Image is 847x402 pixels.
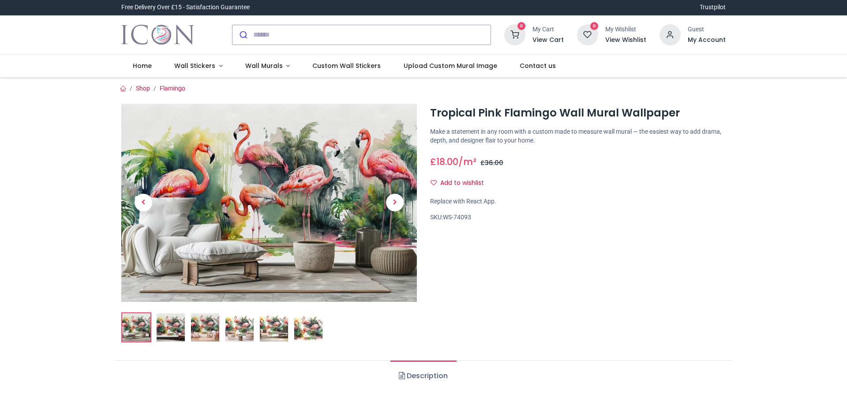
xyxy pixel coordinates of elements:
a: Description [390,361,456,391]
img: WS-74093-02 [157,313,185,342]
span: Next [386,194,404,211]
span: Upload Custom Mural Image [404,61,497,70]
span: 36.00 [485,158,503,167]
div: Guest [688,25,726,34]
a: Wall Murals [234,55,301,78]
a: Previous [121,133,165,272]
span: Home [133,61,152,70]
span: Previous [135,194,152,211]
div: Replace with React App. [430,197,726,206]
a: 0 [504,30,525,38]
a: Wall Stickers [163,55,234,78]
div: SKU: [430,213,726,222]
span: £ [480,158,503,167]
a: Flamingo [160,85,185,92]
span: Custom Wall Stickers [312,61,381,70]
div: My Cart [532,25,564,34]
span: 18.00 [436,155,458,168]
a: 0 [577,30,598,38]
span: /m² [458,155,476,168]
img: Icon Wall Stickers [121,23,194,47]
a: View Wishlist [605,36,646,45]
img: Tropical Pink Flamingo Wall Mural Wallpaper [122,313,150,342]
span: Wall Murals [245,61,283,70]
p: Make a statement in any room with a custom made to measure wall mural — the easiest way to add dr... [430,128,726,145]
span: £ [430,155,458,168]
sup: 0 [590,22,599,30]
img: WS-74093-06 [294,313,322,342]
a: Next [373,133,417,272]
a: My Account [688,36,726,45]
span: Contact us [520,61,556,70]
a: Logo of Icon Wall Stickers [121,23,194,47]
h1: Tropical Pink Flamingo Wall Mural Wallpaper [430,105,726,120]
button: Add to wishlistAdd to wishlist [430,176,491,191]
img: WS-74093-05 [260,313,288,342]
img: WS-74093-04 [225,313,254,342]
i: Add to wishlist [431,180,437,186]
span: WS-74093 [443,214,471,221]
img: WS-74093-03 [191,313,219,342]
div: My Wishlist [605,25,646,34]
a: Trustpilot [700,3,726,12]
div: Free Delivery Over £15 - Satisfaction Guarantee [121,3,250,12]
img: Tropical Pink Flamingo Wall Mural Wallpaper [121,104,417,302]
button: Submit [232,25,253,45]
sup: 0 [517,22,526,30]
a: View Cart [532,36,564,45]
span: Wall Stickers [174,61,215,70]
a: Shop [136,85,150,92]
